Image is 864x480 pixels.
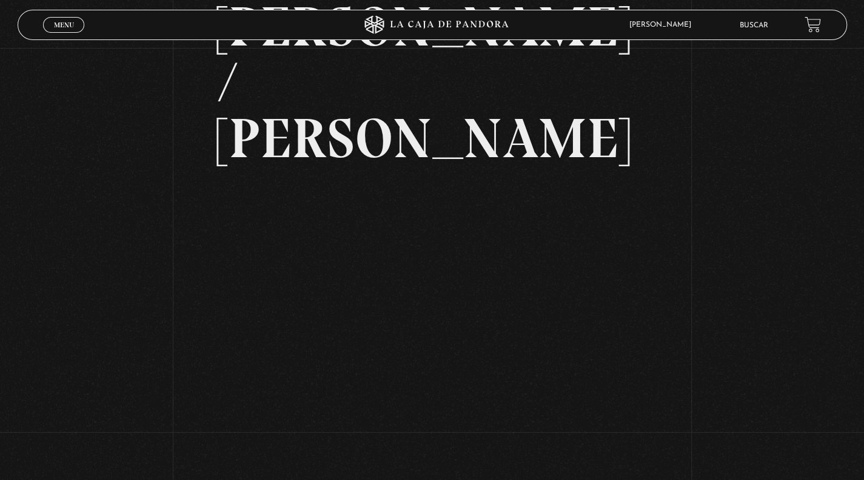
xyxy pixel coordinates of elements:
span: Cerrar [50,32,78,40]
span: Menu [54,21,74,29]
a: Buscar [740,22,768,29]
span: [PERSON_NAME] [623,21,703,29]
a: View your shopping cart [805,16,821,33]
iframe: Dailymotion video player – PROGRAMA EDITADO 29-8 TRUMP-MAD- [216,184,648,427]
